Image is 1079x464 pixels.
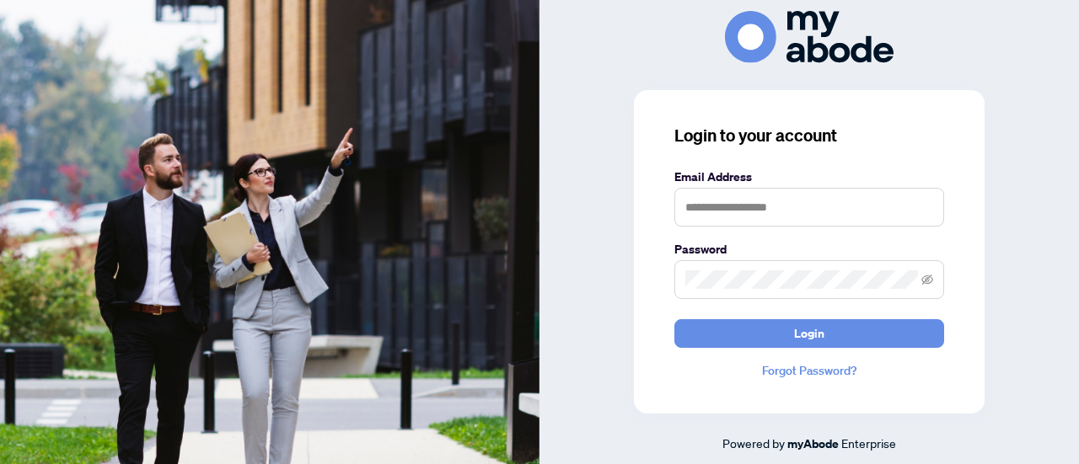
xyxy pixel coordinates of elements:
a: Forgot Password? [674,361,944,380]
button: Login [674,319,944,348]
img: ma-logo [725,11,894,62]
span: Powered by [722,435,785,451]
label: Password [674,240,944,259]
a: myAbode [787,435,839,453]
h3: Login to your account [674,124,944,147]
span: Login [794,320,824,347]
span: eye-invisible [921,274,933,285]
label: Email Address [674,168,944,186]
span: Enterprise [841,435,896,451]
